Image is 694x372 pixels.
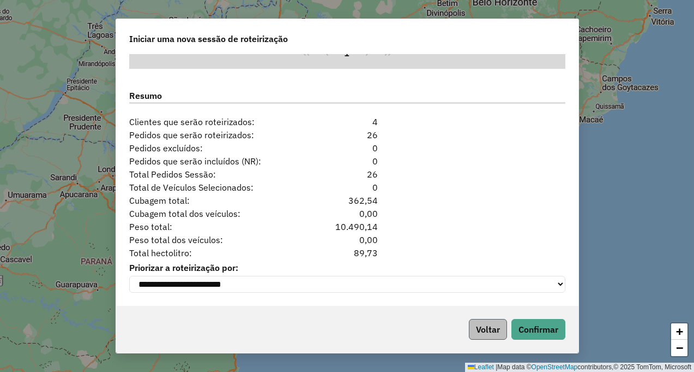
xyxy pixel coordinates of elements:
[123,141,310,155] span: Pedidos excluídos:
[310,220,384,233] div: 10.490,14
[123,181,310,194] span: Total de Veículos Selecionados:
[310,207,384,220] div: 0,00
[469,319,507,340] button: Voltar
[310,194,384,207] div: 362,54
[310,128,384,141] div: 26
[123,194,310,207] span: Cubagem total:
[123,220,310,233] span: Peso total:
[496,363,497,371] span: |
[123,168,310,181] span: Total Pedidos Sessão:
[310,155,384,168] div: 0
[123,233,310,246] span: Peso total dos veículos:
[310,115,384,128] div: 4
[123,155,310,168] span: Pedidos que serão incluídos (NR):
[123,246,310,259] span: Total hectolitro:
[129,32,288,45] span: Iniciar uma nova sessão de roteirização
[676,324,683,338] span: +
[465,363,694,372] div: Map data © contributors,© 2025 TomTom, Microsoft
[310,181,384,194] div: 0
[310,246,384,259] div: 89,73
[123,128,310,141] span: Pedidos que serão roteirizados:
[123,115,310,128] span: Clientes que serão roteirizados:
[310,233,384,246] div: 0,00
[676,341,683,355] span: −
[123,207,310,220] span: Cubagem total dos veículos:
[310,168,384,181] div: 26
[129,261,565,274] label: Priorizar a roteirização por:
[129,89,565,104] label: Resumo
[671,323,687,340] a: Zoom in
[532,363,578,371] a: OpenStreetMap
[671,340,687,356] a: Zoom out
[468,363,494,371] a: Leaflet
[511,319,565,340] button: Confirmar
[310,141,384,155] div: 0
